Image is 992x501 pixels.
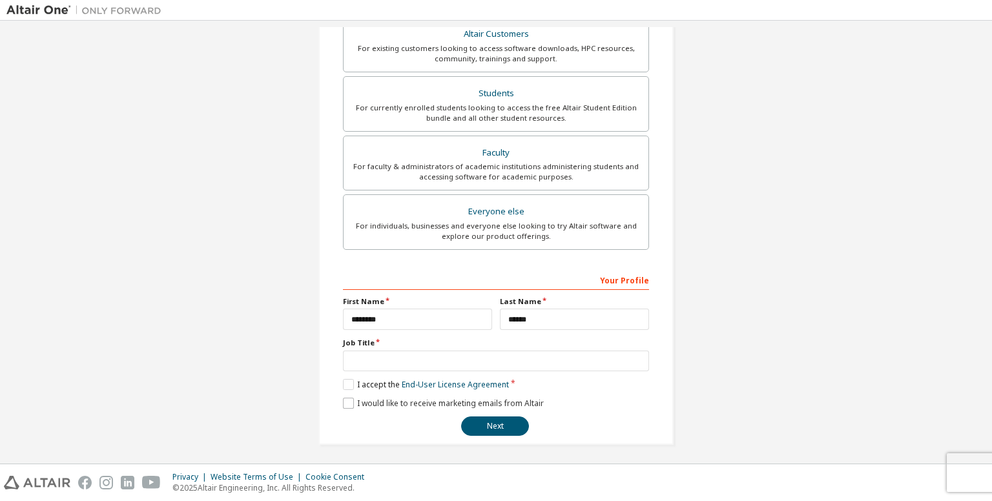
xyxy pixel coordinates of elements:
div: Faculty [351,144,641,162]
div: Students [351,85,641,103]
div: For individuals, businesses and everyone else looking to try Altair software and explore our prod... [351,221,641,241]
div: For faculty & administrators of academic institutions administering students and accessing softwa... [351,161,641,182]
div: Your Profile [343,269,649,290]
img: instagram.svg [99,476,113,489]
img: Altair One [6,4,168,17]
div: For existing customers looking to access software downloads, HPC resources, community, trainings ... [351,43,641,64]
label: Last Name [500,296,649,307]
div: Everyone else [351,203,641,221]
a: End-User License Agreement [402,379,509,390]
button: Next [461,416,529,436]
label: I would like to receive marketing emails from Altair [343,398,544,409]
img: linkedin.svg [121,476,134,489]
label: I accept the [343,379,509,390]
img: facebook.svg [78,476,92,489]
label: Job Title [343,338,649,348]
img: altair_logo.svg [4,476,70,489]
div: Website Terms of Use [211,472,305,482]
label: First Name [343,296,492,307]
div: Privacy [172,472,211,482]
div: For currently enrolled students looking to access the free Altair Student Edition bundle and all ... [351,103,641,123]
div: Cookie Consent [305,472,372,482]
div: Altair Customers [351,25,641,43]
p: © 2025 Altair Engineering, Inc. All Rights Reserved. [172,482,372,493]
img: youtube.svg [142,476,161,489]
